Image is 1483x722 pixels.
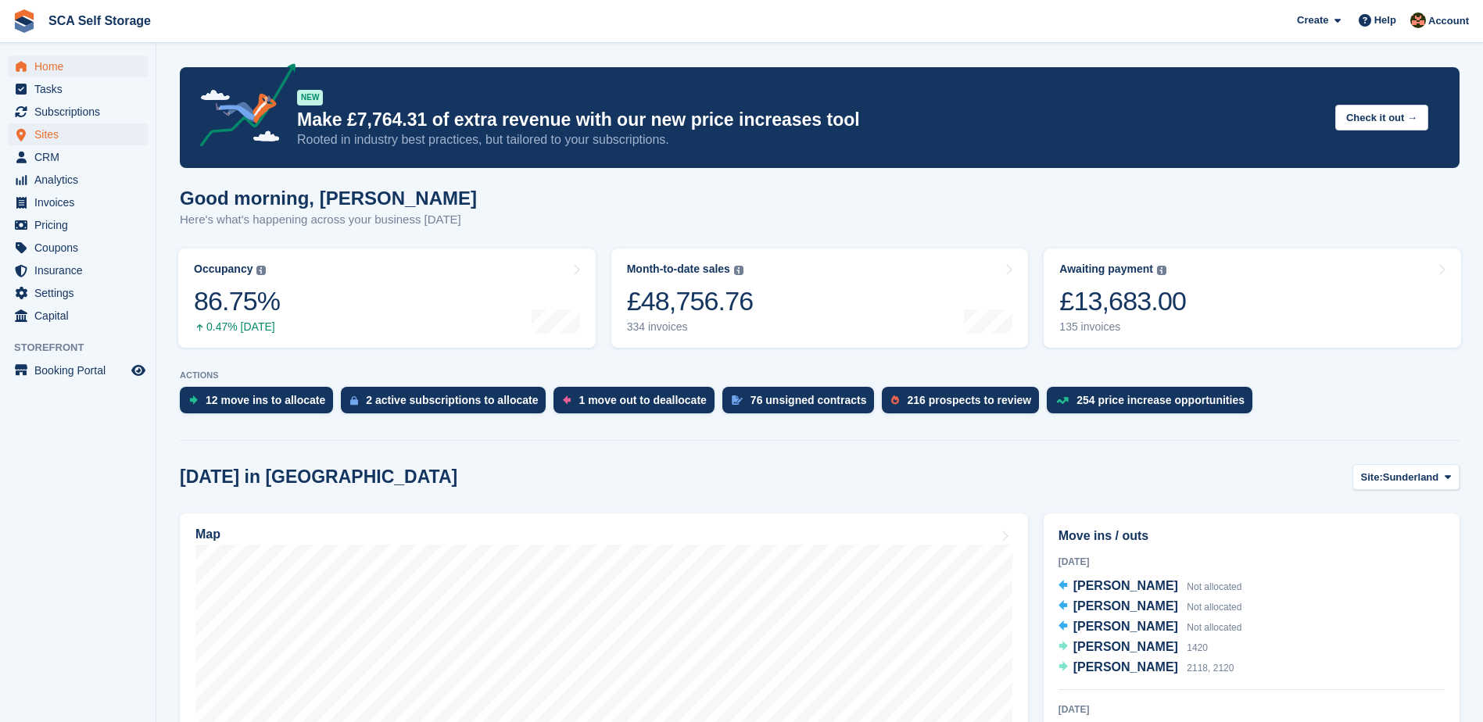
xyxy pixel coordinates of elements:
[1297,13,1328,28] span: Create
[1059,702,1445,717] div: [DATE]
[341,387,553,421] a: 2 active subscriptions to allocate
[1059,638,1208,658] a: [PERSON_NAME] 1420
[194,285,280,317] div: 86.75%
[1059,658,1234,678] a: [PERSON_NAME] 2118, 2120
[1059,597,1242,617] a: [PERSON_NAME] Not allocated
[366,394,538,406] div: 2 active subscriptions to allocate
[611,248,1029,348] a: Month-to-date sales £48,756.76 334 invoices
[1056,397,1069,404] img: price_increase_opportunities-93ffe204e8149a01c8c9dc8f82e8f89637d9d84a8eef4429ea346261dce0b2c0.svg
[891,395,899,405] img: prospect-51fa495bee0391a8d652442698ab0144808aea92771e9ea1ae160a38d050c398.svg
[195,527,220,541] h2: Map
[1073,620,1178,633] span: [PERSON_NAME]
[1059,577,1242,597] a: [PERSON_NAME] Not allocated
[882,387,1047,421] a: 216 prospects to review
[194,263,253,276] div: Occupancy
[34,359,128,381] span: Booking Portal
[180,466,457,488] h2: [DATE] in [GEOGRAPHIC_DATA]
[627,263,730,276] div: Month-to-date sales
[907,394,1031,406] div: 216 prospects to review
[8,123,148,145] a: menu
[1047,387,1260,421] a: 254 price increase opportunities
[1187,642,1208,653] span: 1420
[180,188,477,209] h1: Good morning, [PERSON_NAME]
[129,361,148,380] a: Preview store
[206,394,325,406] div: 12 move ins to allocate
[178,248,596,348] a: Occupancy 86.75% 0.47% [DATE]
[34,237,128,259] span: Coupons
[8,78,148,100] a: menu
[8,55,148,77] a: menu
[34,259,128,281] span: Insurance
[1044,248,1461,348] a: Awaiting payment £13,683.00 135 invoices
[1059,285,1186,317] div: £13,683.00
[187,63,296,152] img: price-adjustments-announcement-icon-8257ccfd72463d97f412b2fc003d46551f7dbcb40ab6d574587a9cd5c0d94...
[627,285,754,317] div: £48,756.76
[34,55,128,77] span: Home
[194,320,280,334] div: 0.47% [DATE]
[1187,602,1241,613] span: Not allocated
[1374,13,1396,28] span: Help
[579,394,706,406] div: 1 move out to deallocate
[8,191,148,213] a: menu
[8,169,148,191] a: menu
[14,340,156,356] span: Storefront
[8,237,148,259] a: menu
[1059,263,1153,276] div: Awaiting payment
[34,146,128,168] span: CRM
[8,146,148,168] a: menu
[34,191,128,213] span: Invoices
[1187,663,1234,674] span: 2118, 2120
[1187,622,1241,633] span: Not allocated
[627,320,754,334] div: 334 invoices
[750,394,867,406] div: 76 unsigned contracts
[34,101,128,123] span: Subscriptions
[8,282,148,304] a: menu
[8,359,148,381] a: menu
[553,387,722,421] a: 1 move out to deallocate
[1428,13,1469,29] span: Account
[732,395,743,405] img: contract_signature_icon-13c848040528278c33f63329250d36e43548de30e8caae1d1a13099fd9432cc5.svg
[1059,555,1445,569] div: [DATE]
[180,211,477,229] p: Here's what's happening across your business [DATE]
[722,387,883,421] a: 76 unsigned contracts
[34,123,128,145] span: Sites
[297,109,1323,131] p: Make £7,764.31 of extra revenue with our new price increases tool
[13,9,36,33] img: stora-icon-8386f47178a22dfd0bd8f6a31ec36ba5ce8667c1dd55bd0f319d3a0aa187defe.svg
[1187,581,1241,592] span: Not allocated
[1073,640,1178,653] span: [PERSON_NAME]
[1335,105,1428,130] button: Check it out →
[256,266,266,275] img: icon-info-grey-7440780725fd019a000dd9b08b2336e03edf1995a4989e88bcd33f0948082b44.svg
[1410,13,1426,28] img: Sarah Race
[8,214,148,236] a: menu
[1157,266,1166,275] img: icon-info-grey-7440780725fd019a000dd9b08b2336e03edf1995a4989e88bcd33f0948082b44.svg
[297,131,1323,148] p: Rooted in industry best practices, but tailored to your subscriptions.
[34,214,128,236] span: Pricing
[1073,660,1178,674] span: [PERSON_NAME]
[1059,617,1242,638] a: [PERSON_NAME] Not allocated
[297,90,323,105] div: NEW
[1076,394,1245,406] div: 254 price increase opportunities
[180,370,1460,381] p: ACTIONS
[42,8,157,34] a: SCA Self Storage
[8,259,148,281] a: menu
[34,169,128,191] span: Analytics
[1361,470,1383,485] span: Site:
[1073,599,1178,613] span: [PERSON_NAME]
[34,78,128,100] span: Tasks
[8,101,148,123] a: menu
[1383,470,1439,485] span: Sunderland
[1352,464,1460,490] button: Site: Sunderland
[734,266,743,275] img: icon-info-grey-7440780725fd019a000dd9b08b2336e03edf1995a4989e88bcd33f0948082b44.svg
[350,395,358,406] img: active_subscription_to_allocate_icon-d502201f5373d7db506a760aba3b589e785aa758c864c3986d89f69b8ff3...
[1073,579,1178,592] span: [PERSON_NAME]
[180,387,341,421] a: 12 move ins to allocate
[34,282,128,304] span: Settings
[563,395,571,405] img: move_outs_to_deallocate_icon-f764333ba52eb49d3ac5e1228854f67142a1ed5810a6f6cc68b1a99e826820c5.svg
[1059,527,1445,545] h2: Move ins / outs
[34,305,128,327] span: Capital
[8,305,148,327] a: menu
[1059,320,1186,334] div: 135 invoices
[189,395,198,405] img: move_ins_to_allocate_icon-fdf77a2bb77ea45bf5b3d319d69a93e2d87916cf1d5bf7949dd705db3b84f3ca.svg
